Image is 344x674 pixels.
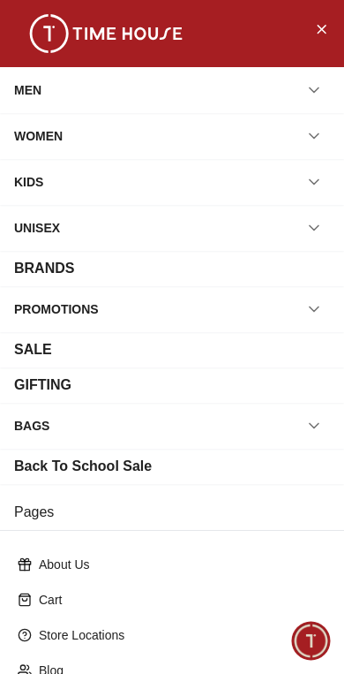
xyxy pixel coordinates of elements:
div: BAGS [14,410,49,442]
span: Nearest Store Locator [179,491,324,512]
div: PROMOTIONS [14,293,99,325]
span: Services [165,451,221,472]
div: BRANDS [14,258,74,279]
span: Exchanges [252,451,324,472]
img: ... [18,14,194,53]
span: New Enquiry [49,451,133,472]
div: GIFTING [14,375,71,396]
em: تصغير [300,9,335,44]
p: Store Locations [39,626,319,644]
div: Nearest Store Locator [168,486,335,518]
div: SALE [14,339,52,360]
div: Chat Widget [292,622,331,661]
div: Back To School Sale [14,456,152,477]
div: KIDS [14,166,43,198]
img: صورة الملف التعريفي لـ Zoe [49,11,79,42]
div: Services [153,445,232,477]
div: [PERSON_NAME] [89,19,243,35]
em: رجوع [9,9,44,44]
div: Request a callback [19,526,167,558]
p: Cart [39,591,319,609]
span: Hello! I'm your Time House Watches Support Assistant. How can I assist you [DATE]? [26,362,265,420]
span: Request a callback [31,532,155,553]
div: [PERSON_NAME] [13,329,344,347]
div: New Enquiry [38,445,145,477]
div: UNISEX [14,212,60,244]
span: 06:48 م [239,413,276,425]
div: WOMEN [14,120,63,152]
div: Exchanges [241,445,335,477]
span: Track your Shipment [188,532,324,553]
div: MEN [14,74,41,106]
p: About Us [39,556,319,573]
button: Close Menu [307,14,335,42]
div: Track your Shipment [176,526,335,558]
